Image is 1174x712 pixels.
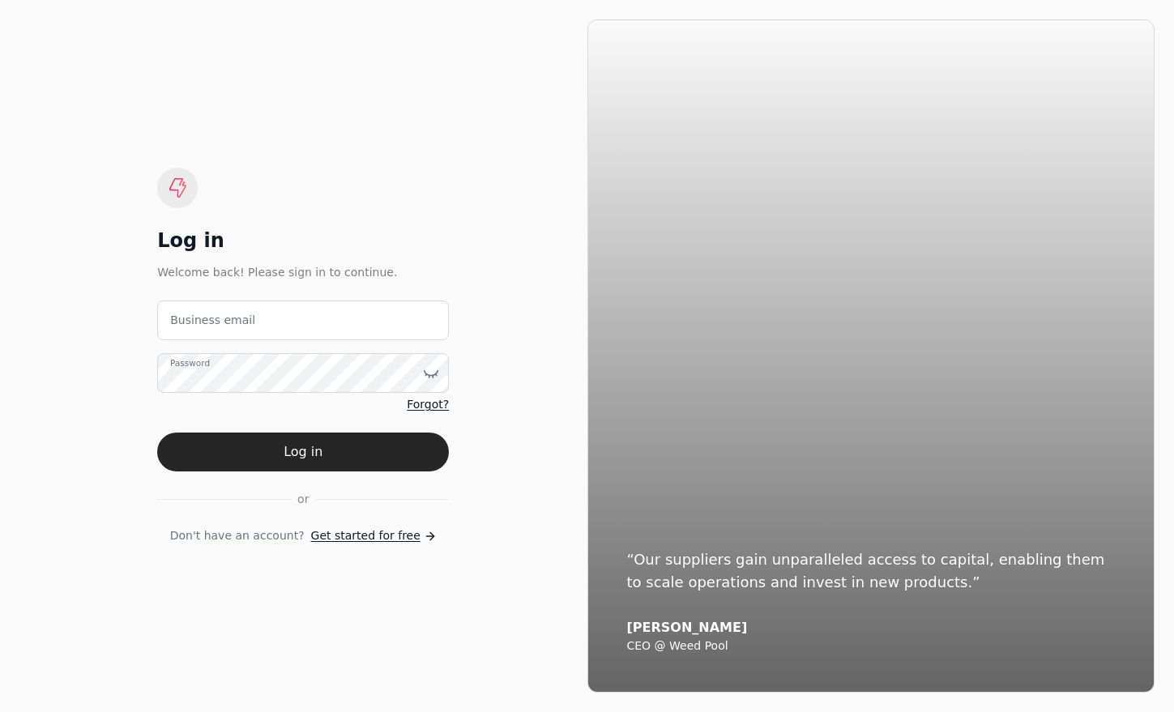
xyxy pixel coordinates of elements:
div: “Our suppliers gain unparalleled access to capital, enabling them to scale operations and invest ... [627,548,1116,594]
span: Get started for free [311,527,421,544]
div: [PERSON_NAME] [627,620,1116,636]
button: Log in [157,433,449,471]
span: Don't have an account? [170,527,305,544]
div: Welcome back! Please sign in to continue. [157,263,449,281]
div: CEO @ Weed Pool [627,639,1116,654]
div: Log in [157,228,449,254]
label: Password [170,357,210,370]
label: Business email [170,312,255,329]
span: or [297,491,309,508]
a: Forgot? [407,396,449,413]
a: Get started for free [311,527,437,544]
